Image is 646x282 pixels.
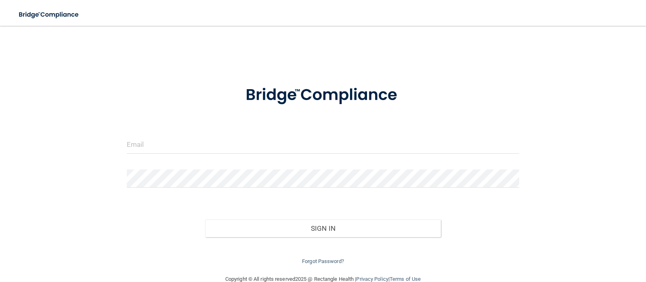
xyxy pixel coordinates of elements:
input: Email [127,136,520,154]
img: bridge_compliance_login_screen.278c3ca4.svg [229,74,417,116]
a: Forgot Password? [302,258,344,264]
img: bridge_compliance_login_screen.278c3ca4.svg [12,6,86,23]
button: Sign In [205,219,441,237]
a: Terms of Use [390,276,421,282]
a: Privacy Policy [356,276,388,282]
